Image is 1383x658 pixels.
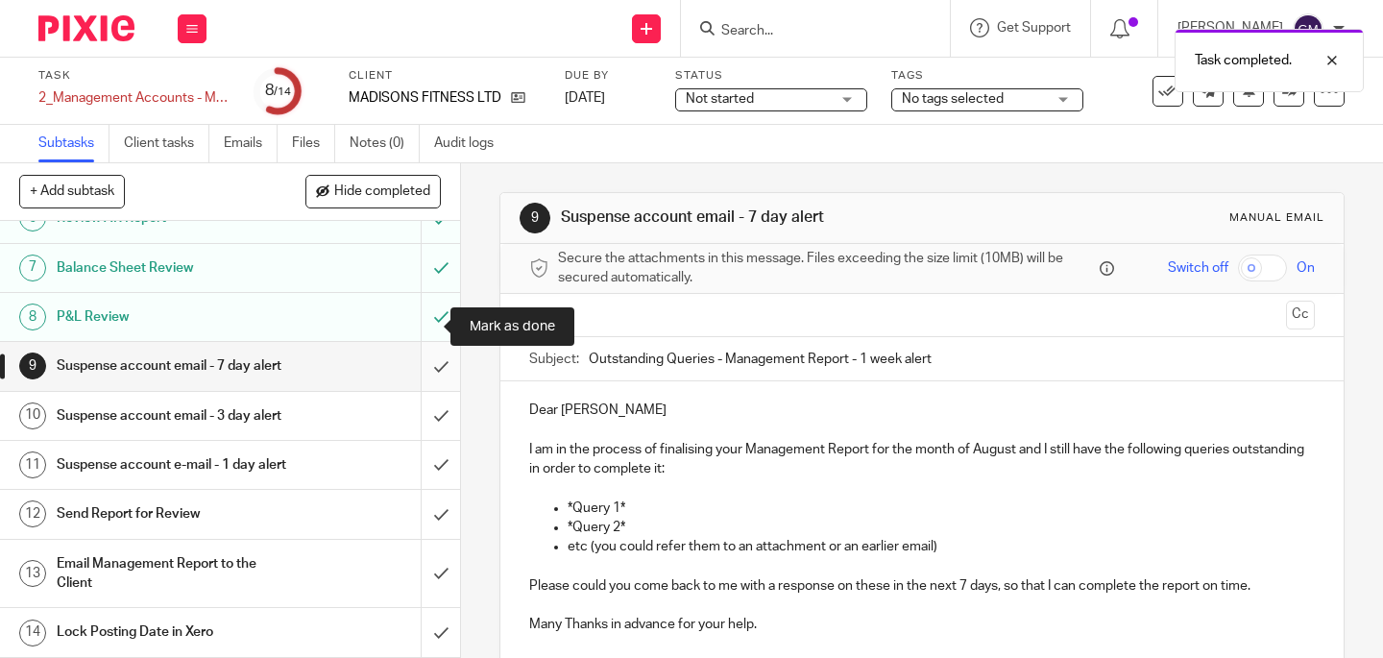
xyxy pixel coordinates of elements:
label: Due by [565,68,651,84]
a: Emails [224,125,278,162]
div: 9 [19,353,46,379]
span: Switch off [1168,258,1228,278]
img: svg%3E [1293,13,1323,44]
span: Not started [686,92,754,106]
div: 2_Management Accounts - Monthly - NEW - FWD [38,88,230,108]
p: Task completed. [1195,51,1292,70]
span: [DATE] [565,91,605,105]
span: Hide completed [334,184,430,200]
p: I am in the process of finalising your Management Report for the month of August and I still have... [529,440,1315,479]
h1: Lock Posting Date in Xero [57,618,287,646]
div: 14 [19,620,46,646]
button: Hide completed [305,175,441,207]
span: No tags selected [902,92,1004,106]
span: Secure the attachments in this message. Files exceeding the size limit (10MB) will be secured aut... [558,249,1095,288]
h1: Send Report for Review [57,500,287,528]
div: 13 [19,560,46,587]
label: Task [38,68,230,84]
small: /14 [274,86,291,97]
div: 10 [19,402,46,429]
p: etc (you could refer them to an attachment or an earlier email) [568,537,1315,556]
div: 8 [19,304,46,330]
p: Please could you come back to me with a response on these in the next 7 days, so that I can compl... [529,576,1315,596]
div: 12 [19,500,46,527]
h1: Suspense account email - 7 day alert [57,352,287,380]
h1: Email Management Report to the Client [57,549,287,598]
div: 11 [19,451,46,478]
button: + Add subtask [19,175,125,207]
button: Cc [1286,301,1315,329]
img: Pixie [38,15,134,41]
h1: Suspense account email - 7 day alert [561,207,963,228]
div: 9 [520,203,550,233]
p: MADISONS FITNESS LTD [349,88,501,108]
h1: Suspense account e-mail - 1 day alert [57,451,287,479]
label: Client [349,68,541,84]
a: Subtasks [38,125,109,162]
div: Manual email [1229,210,1324,226]
div: 8 [265,80,291,102]
label: To: [529,305,550,325]
a: Audit logs [434,125,508,162]
p: Dear [PERSON_NAME] [529,401,1315,420]
h1: P&L Review [57,303,287,331]
label: Subject: [529,350,579,369]
a: Files [292,125,335,162]
div: 7 [19,255,46,281]
span: On [1297,258,1315,278]
a: Notes (0) [350,125,420,162]
a: Client tasks [124,125,209,162]
h1: Suspense account email - 3 day alert [57,402,287,430]
label: Status [675,68,867,84]
h1: Balance Sheet Review [57,254,287,282]
p: Many Thanks in advance for your help. [529,615,1315,634]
